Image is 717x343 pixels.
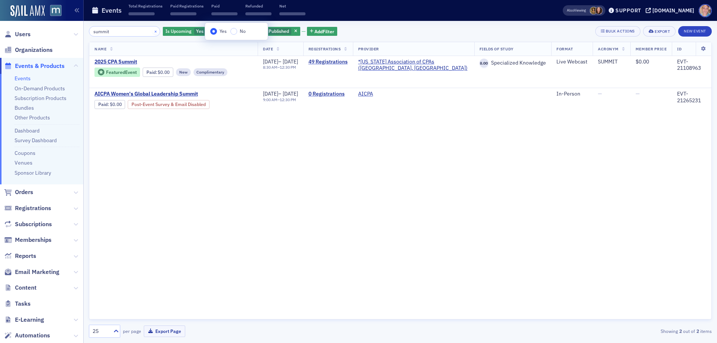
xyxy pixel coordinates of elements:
span: [DATE] [283,58,298,65]
span: Tasks [15,300,31,308]
span: Orders [15,188,33,196]
span: Is Upcoming [165,28,192,34]
span: Users [15,30,31,38]
a: Registrations [4,204,51,212]
span: Laura Swann [590,7,597,15]
div: Post-Event Survey [128,100,209,109]
div: Featured Event [94,68,140,77]
div: – [263,65,298,70]
span: — [636,90,640,97]
span: Add Filter [314,28,334,35]
a: Dashboard [15,127,40,134]
span: [DATE] [263,58,278,65]
div: Yes [163,27,215,36]
div: – [263,91,298,97]
div: Live Webcast [556,59,587,65]
a: Orders [4,188,33,196]
input: Yes [210,28,217,35]
span: Member Price [636,46,667,52]
div: Support [615,7,641,14]
span: ‌ [128,12,155,15]
a: Reports [4,252,36,260]
span: AICPA [358,91,405,97]
a: Events & Products [4,62,65,70]
span: ‌ [170,12,196,15]
time: 12:30 PM [280,65,296,70]
time: 9:00 AM [263,97,277,102]
span: : [146,69,158,75]
a: Bundles [15,105,34,111]
div: New [176,68,191,76]
a: Subscriptions [4,220,52,228]
a: Tasks [4,300,31,308]
time: 12:30 PM [280,97,296,102]
span: [DATE] [283,90,298,97]
a: AICPA [358,91,373,97]
p: Net [279,3,305,9]
div: Paid: 0 - $0 [94,100,125,109]
span: ID [677,46,682,52]
a: Content [4,284,37,292]
input: No [230,28,237,35]
strong: 2 [695,328,700,334]
a: AICPA Women's Global Leadership Summit [94,91,252,97]
div: – [263,59,298,65]
a: View Homepage [45,5,62,18]
span: $0.00 [158,69,170,75]
strong: 2 [678,328,683,334]
span: Registrations [308,46,341,52]
div: Complimentary [193,68,228,76]
a: Sponsor Library [15,169,51,176]
span: Subscriptions [15,220,52,228]
p: Refunded [245,3,271,9]
span: Yes [220,28,227,34]
span: [DATE] [263,90,278,97]
a: 2025 CPA Summit [94,59,252,65]
span: $0.00 [110,102,122,107]
div: Showing out of items [509,328,712,334]
button: [DOMAIN_NAME] [646,8,697,13]
a: 49 Registrations [308,59,348,65]
span: Profile [699,4,712,17]
a: Automations [4,331,50,340]
span: Published [269,28,289,34]
div: Featured Event [106,70,137,74]
span: Organizations [15,46,53,54]
span: E-Learning [15,316,44,324]
a: Users [4,30,31,38]
div: In-Person [556,91,587,97]
div: Export [655,29,670,34]
span: Natalie Antonakas [595,7,603,15]
span: ‌ [245,12,271,15]
div: Bulk Actions [606,29,635,33]
div: – [263,97,298,102]
span: 2025 CPA Summit [94,59,220,65]
a: Coupons [15,150,35,156]
span: $0.00 [636,58,649,65]
div: [DOMAIN_NAME] [652,7,694,14]
span: AICPA Women's Global Leadership Summit [94,91,220,97]
span: Acronym [598,46,619,52]
p: Paid Registrations [170,3,204,9]
label: per page [123,328,141,334]
p: Paid [211,3,238,9]
a: E-Learning [4,316,44,324]
span: Memberships [15,236,52,244]
div: Also [567,8,574,13]
a: Events [15,75,31,82]
a: Paid [98,102,108,107]
span: Yes [196,28,204,34]
a: Venues [15,159,32,166]
span: Specialized Knowledge [488,60,546,66]
input: Search… [89,26,160,37]
div: 25 [93,327,109,335]
img: SailAMX [10,5,45,17]
span: 8.00 [479,59,489,68]
button: Export [643,26,676,37]
a: On-Demand Products [15,85,65,92]
a: Memberships [4,236,52,244]
span: Name [94,46,106,52]
div: Paid: 51 - $0 [143,68,173,77]
span: *Maryland Association of CPAs (Timonium, MD) [358,59,469,72]
button: Export Page [144,325,185,337]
